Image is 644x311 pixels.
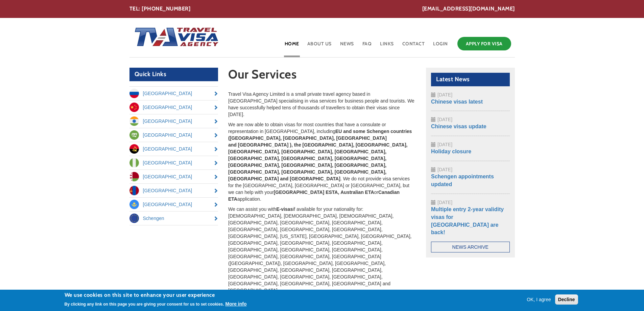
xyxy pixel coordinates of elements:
[437,200,452,205] span: [DATE]
[340,190,374,195] strong: Australian ETA
[129,5,515,13] div: TEL: [PHONE_NUMBER]
[437,142,452,147] span: [DATE]
[307,35,332,57] a: About Us
[326,190,339,195] strong: ESTA,
[437,117,452,122] span: [DATE]
[402,35,426,57] a: Contact
[437,167,452,172] span: [DATE]
[457,37,511,50] a: Apply for Visa
[129,114,218,128] a: [GEOGRAPHIC_DATA]
[129,184,218,197] a: [GEOGRAPHIC_DATA]
[431,242,510,252] a: News Archive
[379,35,395,57] a: Links
[225,301,247,307] button: More info
[524,296,554,303] button: OK, I agree
[65,291,247,299] h2: We use cookies on this site to enhance your user experience
[284,35,300,57] a: Home
[437,92,452,97] span: [DATE]
[129,212,218,225] a: Schengen
[129,101,218,114] a: [GEOGRAPHIC_DATA]
[431,174,494,187] a: Schengen appointments updated
[431,206,504,236] a: Multiple entry 2-year validity visas for [GEOGRAPHIC_DATA] are back!
[431,149,471,154] a: Holiday closure
[555,294,578,305] button: Decline
[228,68,416,84] h1: Our Services
[431,73,510,86] h2: Latest News
[431,124,486,129] a: Chinese visas update
[129,156,218,170] a: [GEOGRAPHIC_DATA]
[228,91,416,118] p: Travel Visa Agency Limited is a small private travel agency based in [GEOGRAPHIC_DATA] specialisi...
[129,128,218,142] a: [GEOGRAPHIC_DATA]
[129,21,219,54] img: Home
[431,99,483,105] a: Chinese visas latest
[422,5,515,13] a: [EMAIL_ADDRESS][DOMAIN_NAME]
[276,206,293,212] strong: E-visas
[129,142,218,156] a: [GEOGRAPHIC_DATA]
[432,35,449,57] a: Login
[129,170,218,183] a: [GEOGRAPHIC_DATA]
[129,198,218,211] a: [GEOGRAPHIC_DATA]
[362,35,373,57] a: FAQ
[339,35,355,57] a: News
[129,87,218,100] a: [GEOGRAPHIC_DATA]
[228,121,416,202] p: We are now able to obtain visas for most countries that have a consulate or representation in [GE...
[274,190,325,195] strong: [GEOGRAPHIC_DATA]
[65,302,224,307] p: By clicking any link on this page you are giving your consent for us to set cookies.
[228,206,416,294] p: We can assist you with if available for your nationality for: [DEMOGRAPHIC_DATA], [DEMOGRAPHIC_DA...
